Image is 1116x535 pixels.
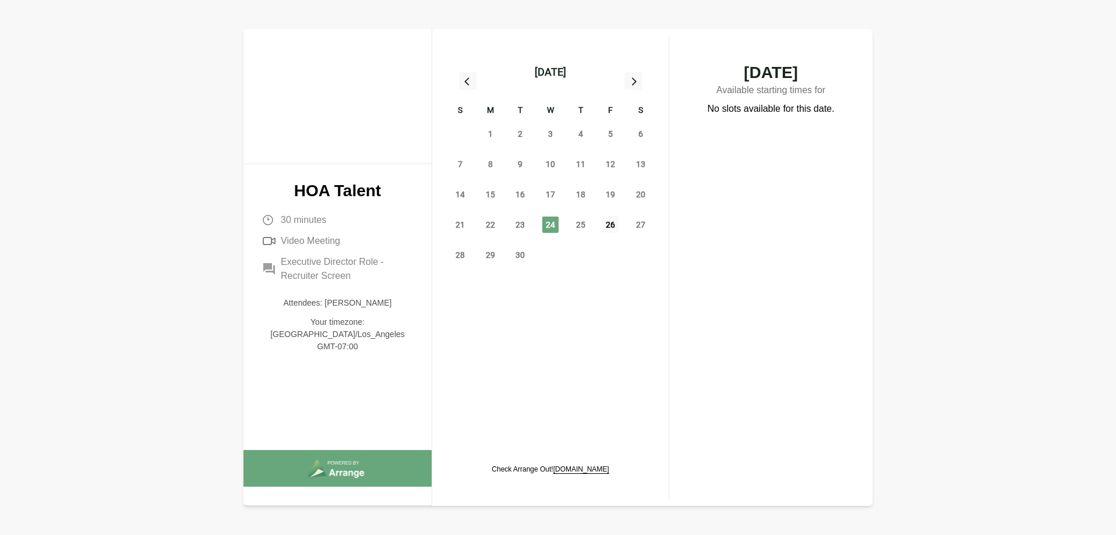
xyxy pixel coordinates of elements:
div: S [626,104,656,119]
span: Monday, September 8, 2025 [482,156,499,172]
span: Sunday, September 21, 2025 [452,217,468,233]
p: Check Arrange Out! [492,465,609,474]
span: Sunday, September 14, 2025 [452,186,468,203]
span: Friday, September 19, 2025 [602,186,619,203]
p: No slots available for this date. [708,102,835,116]
span: Friday, September 5, 2025 [602,126,619,142]
p: HOA Talent [262,183,413,199]
span: Thursday, September 18, 2025 [573,186,589,203]
div: [DATE] [535,64,566,80]
span: Wednesday, September 17, 2025 [542,186,559,203]
span: Saturday, September 6, 2025 [633,126,649,142]
p: Available starting times for [693,81,849,102]
p: Attendees: [PERSON_NAME] [262,297,413,309]
span: Thursday, September 11, 2025 [573,156,589,172]
a: [DOMAIN_NAME] [553,465,609,473]
span: [DATE] [693,65,849,81]
div: T [566,104,596,119]
span: Monday, September 22, 2025 [482,217,499,233]
div: T [505,104,535,119]
span: Wednesday, September 10, 2025 [542,156,559,172]
span: Monday, September 1, 2025 [482,126,499,142]
span: Monday, September 29, 2025 [482,247,499,263]
span: Tuesday, September 30, 2025 [512,247,528,263]
div: S [445,104,475,119]
p: Your timezone: [GEOGRAPHIC_DATA]/Los_Angeles GMT-07:00 [262,316,413,353]
span: Friday, September 26, 2025 [602,217,619,233]
span: Saturday, September 27, 2025 [633,217,649,233]
span: Tuesday, September 9, 2025 [512,156,528,172]
div: F [596,104,626,119]
span: Tuesday, September 23, 2025 [512,217,528,233]
span: 30 minutes [281,213,326,227]
span: Thursday, September 4, 2025 [573,126,589,142]
span: Thursday, September 25, 2025 [573,217,589,233]
span: Sunday, September 28, 2025 [452,247,468,263]
span: Tuesday, September 16, 2025 [512,186,528,203]
span: Saturday, September 13, 2025 [633,156,649,172]
span: Monday, September 15, 2025 [482,186,499,203]
span: Video Meeting [281,234,340,248]
span: Tuesday, September 2, 2025 [512,126,528,142]
div: W [535,104,566,119]
span: Friday, September 12, 2025 [602,156,619,172]
span: Wednesday, September 3, 2025 [542,126,559,142]
span: Saturday, September 20, 2025 [633,186,649,203]
span: Wednesday, September 24, 2025 [542,217,559,233]
div: M [475,104,506,119]
span: Executive Director Role - Recruiter Screen [281,255,413,283]
span: Sunday, September 7, 2025 [452,156,468,172]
